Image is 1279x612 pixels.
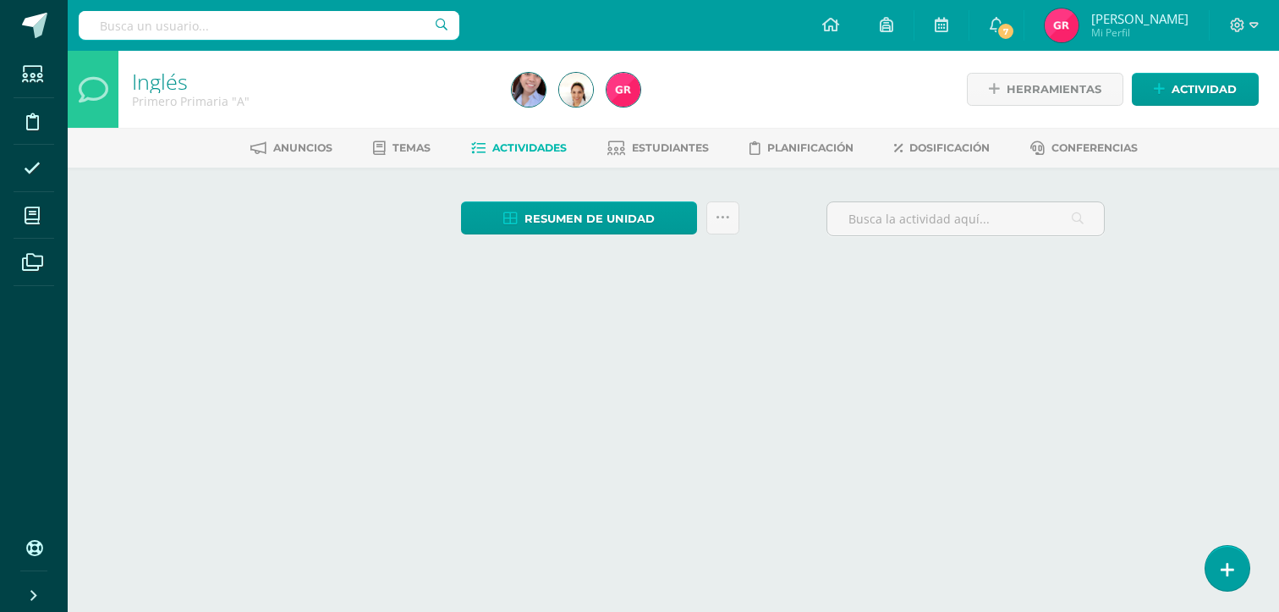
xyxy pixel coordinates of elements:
[132,93,491,109] div: Primero Primaria 'A'
[559,73,593,107] img: 5eb53e217b686ee6b2ea6dc31a66d172.png
[607,73,640,107] img: a8b7d6a32ad83b69ddb3ec802e209076.png
[250,135,332,162] a: Anuncios
[827,202,1104,235] input: Busca la actividad aquí...
[607,135,709,162] a: Estudiantes
[392,141,431,154] span: Temas
[79,11,459,40] input: Busca un usuario...
[767,141,854,154] span: Planificación
[894,135,990,162] a: Dosificación
[132,67,188,96] a: Inglés
[1091,25,1188,40] span: Mi Perfil
[471,135,567,162] a: Actividades
[524,203,655,234] span: Resumen de unidad
[512,73,546,107] img: 3e7f8260d6e5be980477c672129d8ea4.png
[461,201,697,234] a: Resumen de unidad
[632,141,709,154] span: Estudiantes
[967,73,1123,106] a: Herramientas
[1007,74,1101,105] span: Herramientas
[132,69,491,93] h1: Inglés
[373,135,431,162] a: Temas
[1030,135,1138,162] a: Conferencias
[492,141,567,154] span: Actividades
[1091,10,1188,27] span: [PERSON_NAME]
[909,141,990,154] span: Dosificación
[1132,73,1259,106] a: Actividad
[749,135,854,162] a: Planificación
[1051,141,1138,154] span: Conferencias
[1045,8,1079,42] img: a8b7d6a32ad83b69ddb3ec802e209076.png
[273,141,332,154] span: Anuncios
[1172,74,1237,105] span: Actividad
[996,22,1015,41] span: 7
